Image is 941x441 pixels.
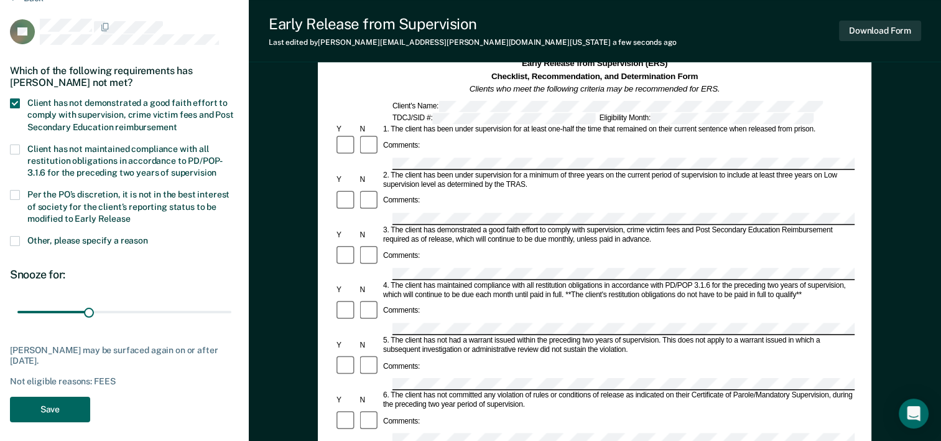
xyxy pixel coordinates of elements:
span: Per the PO’s discretion, it is not in the best interest of society for the client’s reporting sta... [27,189,229,223]
div: Early Release from Supervision [269,15,677,33]
div: N [358,396,381,405]
div: N [358,285,381,295]
div: N [358,230,381,240]
div: Open Intercom Messenger [899,399,929,429]
div: Comments: [381,362,422,371]
div: N [358,341,381,350]
em: Clients who meet the following criteria may be recommended for ERS. [470,84,720,93]
span: Other, please specify a reason [27,235,148,245]
div: 6. The client has not committed any violation of rules or conditions of release as indicated on t... [381,391,855,410]
button: Save [10,397,90,422]
div: Y [335,341,358,350]
div: 2. The client has been under supervision for a minimum of three years on the current period of su... [381,171,855,189]
div: 1. The client has been under supervision for at least one-half the time that remained on their cu... [381,125,855,134]
div: Y [335,285,358,295]
div: Comments: [381,141,422,151]
div: Y [335,175,358,184]
div: 5. The client has not had a warrant issued within the preceding two years of supervision. This do... [381,336,855,354]
div: N [358,175,381,184]
div: Snooze for: [10,268,239,282]
div: Y [335,230,358,240]
div: 4. The client has maintained compliance with all restitution obligations in accordance with PD/PO... [381,281,855,300]
div: Comments: [381,417,422,426]
div: [PERSON_NAME] may be surfaced again on or after [DATE]. [10,345,239,366]
button: Download Form [839,21,921,41]
div: N [358,125,381,134]
div: Comments: [381,252,422,261]
div: Y [335,396,358,405]
div: Comments: [381,196,422,206]
div: 3. The client has demonstrated a good faith effort to comply with supervision, crime victim fees ... [381,225,855,244]
div: TDCJ/SID #: [391,113,598,124]
div: Comments: [381,306,422,316]
div: Which of the following requirements has [PERSON_NAME] not met? [10,55,239,98]
strong: Early Release from Supervision (ERS) [522,59,667,69]
span: a few seconds ago [613,38,677,47]
div: Eligibility Month: [598,113,815,124]
div: Y [335,125,358,134]
span: Client has not demonstrated a good faith effort to comply with supervision, crime victim fees and... [27,98,234,131]
strong: Checklist, Recommendation, and Determination Form [491,72,698,81]
div: Client's Name: [391,100,825,111]
span: Client has not maintained compliance with all restitution obligations in accordance to PD/POP-3.1... [27,144,223,178]
div: Not eligible reasons: FEES [10,376,239,387]
div: Last edited by [PERSON_NAME][EMAIL_ADDRESS][PERSON_NAME][DOMAIN_NAME][US_STATE] [269,38,677,47]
